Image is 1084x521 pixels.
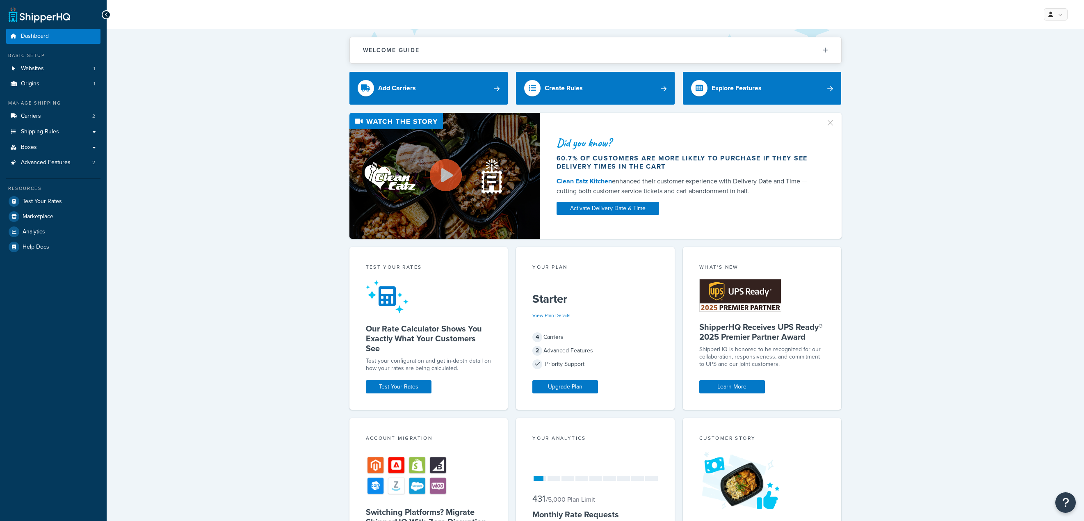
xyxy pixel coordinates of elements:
[6,155,100,170] li: Advanced Features
[532,492,545,505] span: 431
[6,224,100,239] a: Analytics
[6,140,100,155] a: Boxes
[557,154,816,171] div: 60.7% of customers are more likely to purchase if they see delivery times in the cart
[23,213,53,220] span: Marketplace
[21,159,71,166] span: Advanced Features
[349,72,508,105] a: Add Carriers
[350,37,841,63] button: Welcome Guide
[94,80,95,87] span: 1
[557,137,816,149] div: Did you know?
[6,100,100,107] div: Manage Shipping
[557,176,816,196] div: enhanced their customer experience with Delivery Date and Time — cutting both customer service ti...
[94,65,95,72] span: 1
[21,65,44,72] span: Websites
[6,61,100,76] a: Websites1
[349,113,540,239] img: Video thumbnail
[516,72,675,105] a: Create Rules
[92,113,95,120] span: 2
[532,345,658,356] div: Advanced Features
[363,47,420,53] h2: Welcome Guide
[557,202,659,215] a: Activate Delivery Date & Time
[712,82,762,94] div: Explore Features
[532,292,658,306] h5: Starter
[21,80,39,87] span: Origins
[557,176,612,186] a: Clean Eatz Kitchen
[532,332,542,342] span: 4
[699,434,825,444] div: Customer Story
[23,198,62,205] span: Test Your Rates
[545,82,583,94] div: Create Rules
[6,29,100,44] a: Dashboard
[683,72,842,105] a: Explore Features
[699,263,825,273] div: What's New
[6,109,100,124] a: Carriers2
[6,155,100,170] a: Advanced Features2
[532,263,658,273] div: Your Plan
[366,263,492,273] div: Test your rates
[366,434,492,444] div: Account Migration
[6,124,100,139] a: Shipping Rules
[6,109,100,124] li: Carriers
[23,244,49,251] span: Help Docs
[532,434,658,444] div: Your Analytics
[6,61,100,76] li: Websites
[92,159,95,166] span: 2
[21,144,37,151] span: Boxes
[366,357,492,372] div: Test your configuration and get in-depth detail on how your rates are being calculated.
[699,322,825,342] h5: ShipperHQ Receives UPS Ready® 2025 Premier Partner Award
[532,510,658,519] h5: Monthly Rate Requests
[6,240,100,254] a: Help Docs
[546,495,595,504] small: / 5,000 Plan Limit
[6,194,100,209] a: Test Your Rates
[23,229,45,235] span: Analytics
[532,331,658,343] div: Carriers
[699,380,765,393] a: Learn More
[532,359,658,370] div: Priority Support
[532,380,598,393] a: Upgrade Plan
[6,185,100,192] div: Resources
[6,209,100,224] a: Marketplace
[6,52,100,59] div: Basic Setup
[378,82,416,94] div: Add Carriers
[366,380,431,393] a: Test Your Rates
[6,76,100,91] a: Origins1
[366,324,492,353] h5: Our Rate Calculator Shows You Exactly What Your Customers See
[532,346,542,356] span: 2
[1055,492,1076,513] button: Open Resource Center
[6,76,100,91] li: Origins
[21,33,49,40] span: Dashboard
[699,346,825,368] p: ShipperHQ is honored to be recognized for our collaboration, responsiveness, and commitment to UP...
[21,113,41,120] span: Carriers
[532,312,571,319] a: View Plan Details
[21,128,59,135] span: Shipping Rules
